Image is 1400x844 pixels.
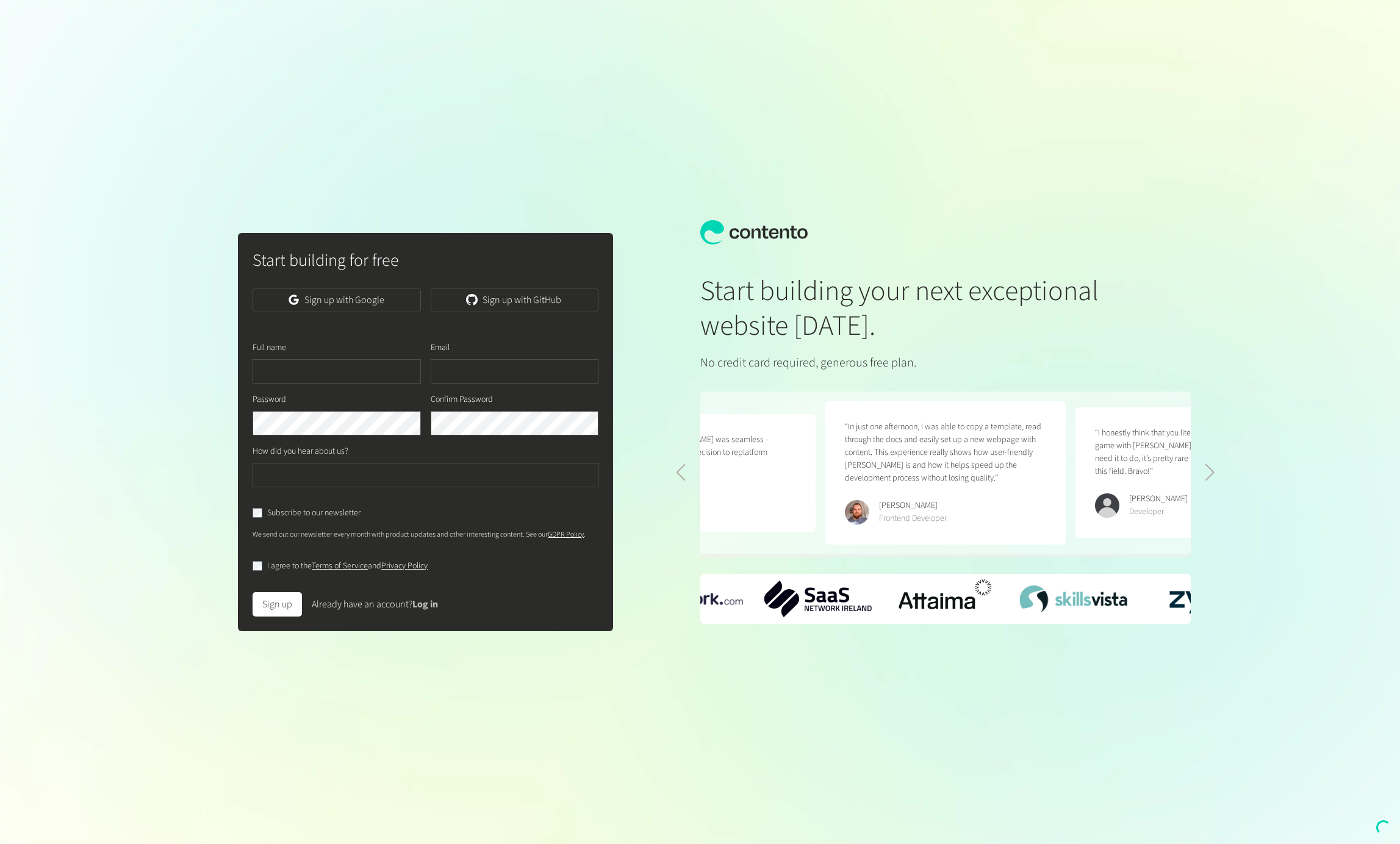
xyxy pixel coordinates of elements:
[253,248,598,273] h2: Start building for free
[548,529,584,540] a: GDPR Policy
[381,560,428,572] a: Privacy Policy
[825,401,1066,545] figure: 1 / 5
[845,500,869,524] img: Erik Galiana Farell
[253,592,302,617] button: Sign up
[431,393,493,406] label: Confirm Password
[412,598,438,611] a: Log in
[1129,506,1188,518] div: Developer
[764,581,871,618] img: SaaS-Network-Ireland-logo.png
[1147,578,1255,620] div: 5 / 6
[312,560,368,572] a: Terms of Service
[764,581,871,618] div: 2 / 6
[253,529,598,540] p: We send out our newsletter every month with product updates and other interesting content. See our .
[1204,464,1215,481] div: Next slide
[431,288,598,312] a: Sign up with GitHub
[1075,407,1316,538] figure: 2 / 5
[879,512,947,525] div: Frontend Developer
[1147,578,1255,620] img: Zyte-Logo-with-Padding.png
[312,597,438,612] div: Already have an account?
[879,499,947,512] div: [PERSON_NAME]
[892,574,999,624] img: Attaima-Logo.png
[1019,585,1127,612] div: 4 / 6
[253,445,348,458] label: How did you hear about us?
[253,288,420,312] a: Sign up with Google
[1019,585,1127,612] img: SkillsVista-Logo.png
[253,342,286,354] label: Full name
[1095,427,1296,478] p: “I honestly think that you literally killed the "Headless CMS" game with [PERSON_NAME], it just d...
[845,421,1046,485] p: “In just one afternoon, I was able to copy a template, read through the docs and easily set up a ...
[676,464,686,481] div: Previous slide
[267,560,428,573] label: I agree to the and
[1095,493,1119,518] img: Kevin Abatan
[700,274,1110,344] h1: Start building your next exceptional website [DATE].
[253,393,286,406] label: Password
[892,574,999,624] div: 3 / 6
[267,507,361,520] label: Subscribe to our newsletter
[1129,493,1188,506] div: [PERSON_NAME]
[431,342,450,354] label: Email
[700,354,1110,372] p: No credit card required, generous free plan.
